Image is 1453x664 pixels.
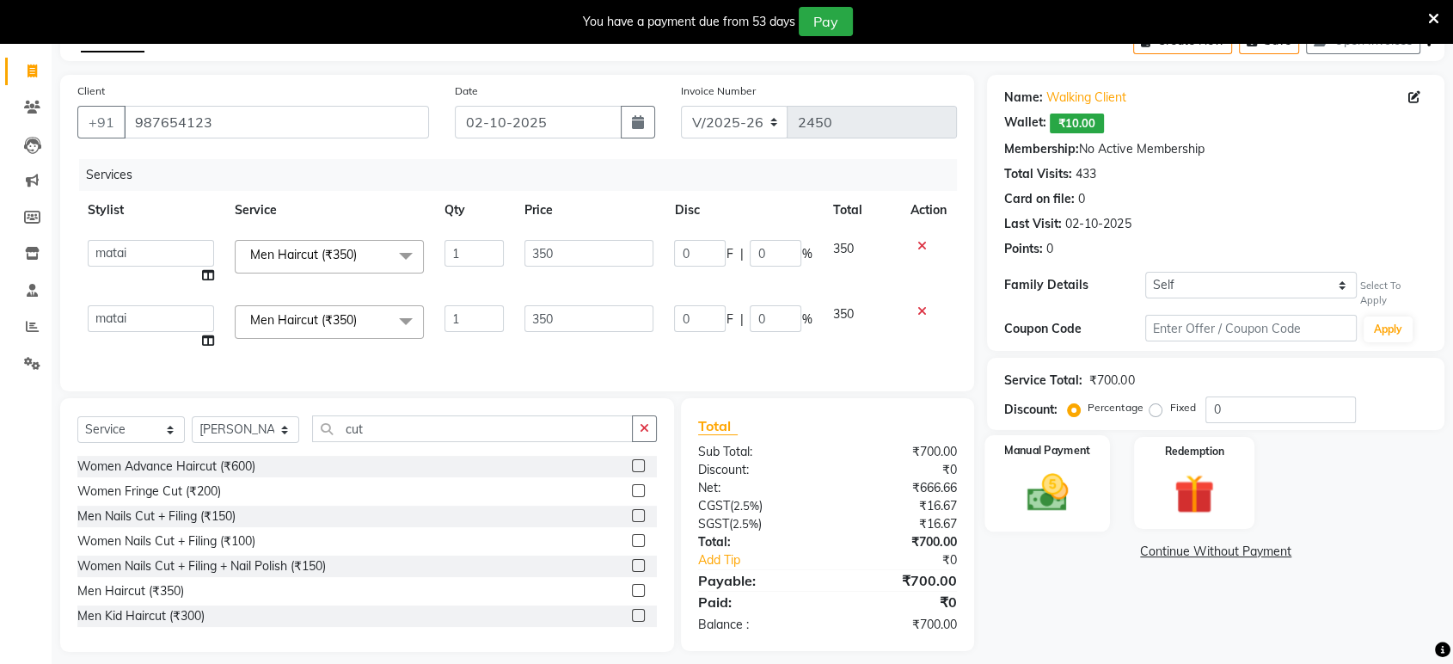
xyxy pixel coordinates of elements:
div: Sub Total: [685,443,828,461]
div: Total: [685,533,828,551]
th: Disc [664,191,822,230]
span: 350 [832,306,853,322]
div: ₹16.67 [828,515,971,533]
div: Women Nails Cut + Filing (₹100) [77,532,255,550]
div: Women Fringe Cut (₹200) [77,483,221,501]
button: Pay [799,7,853,36]
label: Invoice Number [681,83,756,99]
div: Family Details [1004,276,1145,294]
div: Men Kid Haircut (₹300) [77,607,205,625]
div: 433 [1076,165,1096,183]
span: % [801,245,812,263]
div: Discount: [1004,401,1058,419]
label: Manual Payment [1005,442,1091,458]
div: Paid: [685,592,828,612]
div: Last Visit: [1004,215,1062,233]
th: Price [514,191,665,230]
div: ₹16.67 [828,497,971,515]
div: Name: [1004,89,1043,107]
button: +91 [77,106,126,138]
div: Points: [1004,240,1043,258]
div: Men Haircut (₹350) [77,582,184,600]
div: ₹700.00 [828,616,971,634]
span: Men Haircut (₹350) [250,247,357,262]
span: | [739,310,743,329]
img: _cash.svg [1014,469,1081,517]
th: Qty [434,191,514,230]
a: x [357,312,365,328]
div: ( ) [685,515,828,533]
label: Percentage [1088,400,1143,415]
div: Membership: [1004,140,1079,158]
div: No Active Membership [1004,140,1427,158]
label: Redemption [1164,444,1223,459]
a: Continue Without Payment [990,543,1441,561]
th: Service [224,191,434,230]
input: Enter Offer / Coupon Code [1145,315,1357,341]
a: Walking Client [1046,89,1126,107]
div: Women Advance Haircut (₹600) [77,458,255,476]
div: You have a payment due from 53 days [583,13,795,31]
div: ₹700.00 [828,570,971,591]
img: _gift.svg [1162,470,1226,520]
div: ₹0 [828,461,971,479]
div: ₹700.00 [828,533,971,551]
div: Service Total: [1004,372,1082,390]
th: Action [900,191,957,230]
span: % [801,310,812,329]
div: Total Visits: [1004,165,1072,183]
div: ₹700.00 [1089,372,1134,390]
div: 0 [1078,190,1085,208]
a: x [357,247,365,262]
span: CGST [698,498,730,513]
span: F [726,245,733,263]
span: F [726,310,733,329]
div: ₹700.00 [828,443,971,461]
div: ₹0 [828,592,971,612]
input: Search by Name/Mobile/Email/Code [124,106,429,138]
div: ( ) [685,497,828,515]
input: Search or Scan [312,415,633,442]
th: Total [822,191,900,230]
span: 2.5% [733,499,759,513]
div: 0 [1046,240,1053,258]
div: Payable: [685,570,828,591]
span: | [739,245,743,263]
span: Total [698,417,738,435]
button: Apply [1364,317,1413,342]
div: Services [79,159,970,191]
span: SGST [698,516,729,532]
div: Balance : [685,616,828,634]
div: Women Nails Cut + Filing + Nail Polish (₹150) [77,557,326,575]
th: Stylist [77,191,224,230]
div: Discount: [685,461,828,479]
div: Net: [685,479,828,497]
a: Add Tip [685,551,851,569]
div: Men Nails Cut + Filing (₹150) [77,507,236,526]
div: Card on file: [1004,190,1075,208]
div: Wallet: [1004,114,1046,133]
span: 350 [832,241,853,256]
span: ₹10.00 [1050,114,1104,133]
div: Coupon Code [1004,320,1145,338]
div: 02-10-2025 [1065,215,1131,233]
label: Client [77,83,105,99]
div: ₹666.66 [828,479,971,497]
label: Date [455,83,478,99]
div: ₹0 [851,551,970,569]
label: Fixed [1169,400,1195,415]
span: 2.5% [733,517,758,531]
span: Men Haircut (₹350) [250,312,357,328]
div: Select To Apply [1360,279,1427,308]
